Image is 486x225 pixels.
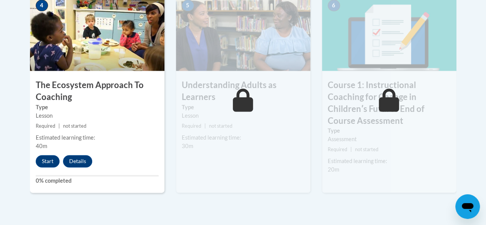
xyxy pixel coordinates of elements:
[209,123,232,129] span: not started
[204,123,206,129] span: |
[328,147,347,152] span: Required
[182,133,305,142] div: Estimated learning time:
[63,123,86,129] span: not started
[36,133,159,142] div: Estimated learning time:
[176,79,310,103] h3: Understanding Adults as Learners
[328,157,451,165] div: Estimated learning time:
[36,112,159,120] div: Lesson
[182,143,193,149] span: 30m
[322,79,456,127] h3: Course 1: Instructional Coaching for Change in Childrenʹs Futures End of Course Assessment
[328,135,451,143] div: Assessment
[328,127,451,135] label: Type
[182,103,305,112] label: Type
[328,166,339,173] span: 20m
[36,123,55,129] span: Required
[58,123,60,129] span: |
[36,103,159,112] label: Type
[455,194,480,219] iframe: Button to launch messaging window
[36,177,159,185] label: 0% completed
[182,112,305,120] div: Lesson
[36,155,60,167] button: Start
[182,123,201,129] span: Required
[350,147,352,152] span: |
[355,147,378,152] span: not started
[30,79,164,103] h3: The Ecosystem Approach To Coaching
[63,155,92,167] button: Details
[36,143,47,149] span: 40m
